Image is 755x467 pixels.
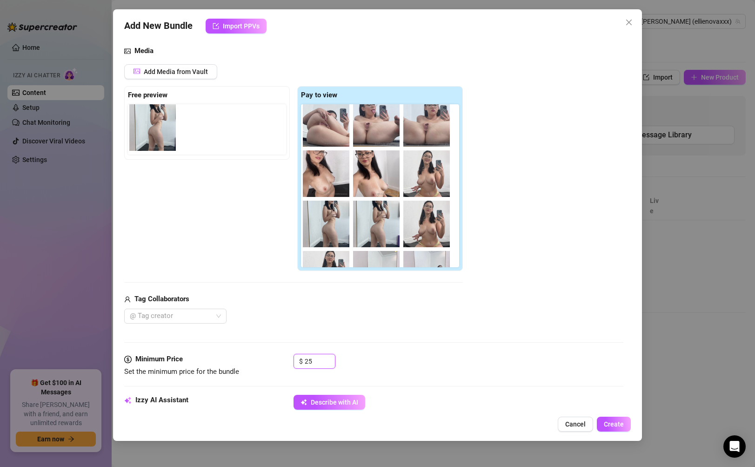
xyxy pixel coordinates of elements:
[597,417,631,432] button: Create
[294,395,365,410] button: Describe with AI
[565,420,586,428] span: Cancel
[128,91,167,99] strong: Free preview
[135,355,183,363] strong: Minimum Price
[134,68,140,74] span: picture
[124,294,131,305] span: user
[134,47,154,55] strong: Media
[134,295,189,303] strong: Tag Collaborators
[206,19,267,34] button: Import PPVs
[124,354,132,365] span: dollar
[301,91,337,99] strong: Pay to view
[124,64,217,79] button: Add Media from Vault
[124,367,239,376] span: Set the minimum price for the bundle
[558,417,593,432] button: Cancel
[135,396,188,404] strong: Izzy AI Assistant
[625,19,633,26] span: close
[223,22,260,30] span: Import PPVs
[604,420,624,428] span: Create
[311,399,358,406] span: Describe with AI
[621,19,636,26] span: Close
[213,23,219,29] span: import
[124,46,131,57] span: picture
[621,15,636,30] button: Close
[144,68,208,75] span: Add Media from Vault
[723,435,746,458] div: Open Intercom Messenger
[124,19,193,34] span: Add New Bundle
